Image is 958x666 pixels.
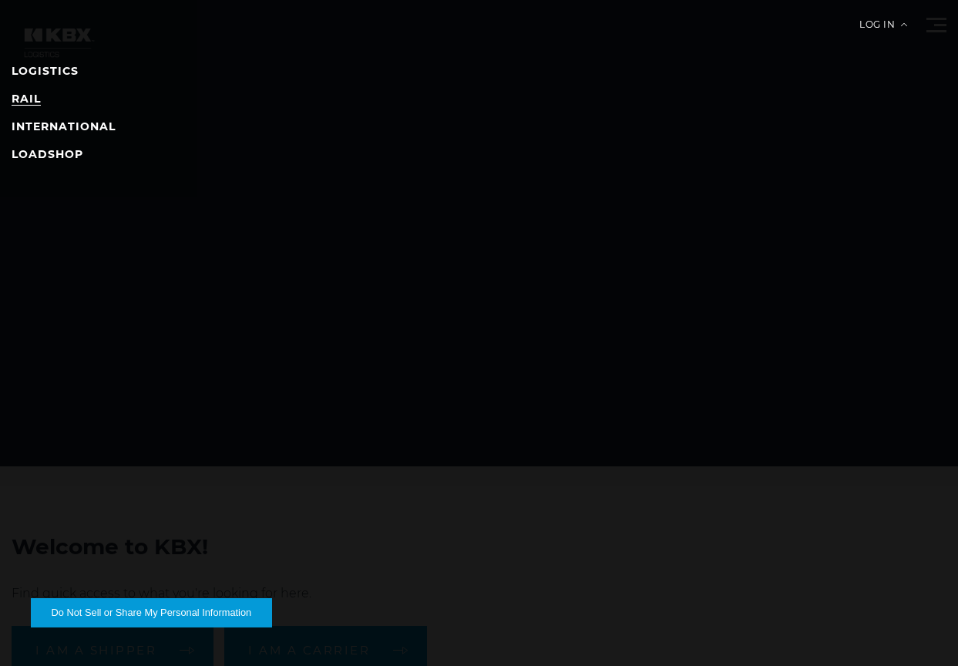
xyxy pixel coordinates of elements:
img: arrow [901,23,907,26]
a: RAIL [12,92,41,106]
a: INTERNATIONAL [12,119,116,133]
button: Do Not Sell or Share My Personal Information [31,598,272,627]
a: LOADSHOP [12,147,83,161]
div: Log in [859,20,907,41]
a: LOGISTICS [12,64,79,78]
